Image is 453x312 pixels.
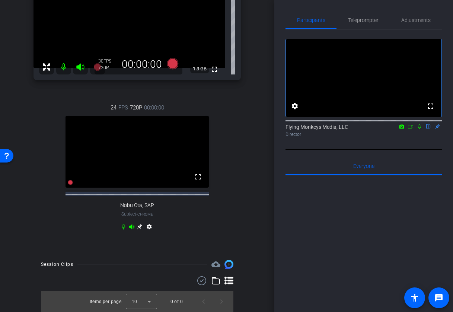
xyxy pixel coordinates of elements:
[285,131,442,138] div: Director
[144,104,164,112] span: 00:00:00
[297,17,325,23] span: Participants
[190,64,209,73] span: 1.3 GB
[290,102,299,111] mat-icon: settings
[434,293,443,302] mat-icon: message
[111,104,117,112] span: 24
[285,123,442,138] div: Flying Monkeys Media, LLC
[224,260,233,269] img: Session clips
[348,17,379,23] span: Teleprompter
[424,123,433,130] mat-icon: flip
[120,202,154,208] span: Nobu Ota, SAP
[130,104,142,112] span: 720P
[137,212,153,216] span: Chrome
[410,293,419,302] mat-icon: accessibility
[41,261,73,268] div: Session Clips
[90,298,123,305] div: Items per page:
[170,298,183,305] div: 0 of 0
[210,65,219,74] mat-icon: fullscreen
[98,58,117,64] div: 30
[121,211,153,217] span: Subject
[211,260,220,269] mat-icon: cloud_upload
[211,260,220,269] span: Destinations for your clips
[103,58,111,64] span: FPS
[136,211,137,217] span: -
[213,293,230,311] button: Next page
[117,58,167,71] div: 00:00:00
[98,65,117,71] div: 720P
[118,104,128,112] span: FPS
[426,102,435,111] mat-icon: fullscreen
[353,163,374,169] span: Everyone
[194,172,202,181] mat-icon: fullscreen
[401,17,431,23] span: Adjustments
[145,224,154,233] mat-icon: settings
[195,293,213,311] button: Previous page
